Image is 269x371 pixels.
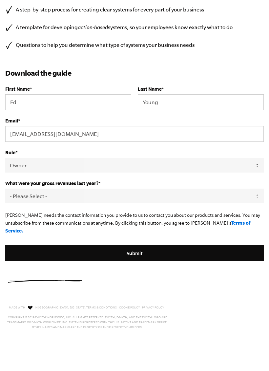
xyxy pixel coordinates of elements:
[119,306,140,309] a: Cookie Policy
[5,5,264,14] li: A step-by-step process for creating clear systems for every part of your business
[5,180,98,186] span: What were your gross revenues last year?
[5,41,264,49] li: Questions to help you determine what type of systems your business needs
[236,340,269,371] iframe: Chat Widget
[138,86,162,92] span: Last Name
[5,150,15,155] span: Role
[5,68,264,78] h3: Download the guide
[5,23,264,32] li: A template for developing systems, so your employees know exactly what to do
[78,24,108,30] i: action-based
[5,86,30,92] span: First Name
[86,306,117,309] a: Terms & Conditions
[142,306,164,309] a: Privacy Policy
[5,304,169,330] p: Made with in [GEOGRAPHIC_DATA], [US_STATE]. Copyright © 2019 E-Myth Worldwide, Inc. All rights re...
[28,306,32,310] img: Love
[5,118,18,123] span: Email
[5,245,264,261] input: Submit
[5,211,264,235] p: [PERSON_NAME] needs the contact information you provide to us to contact you about our products a...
